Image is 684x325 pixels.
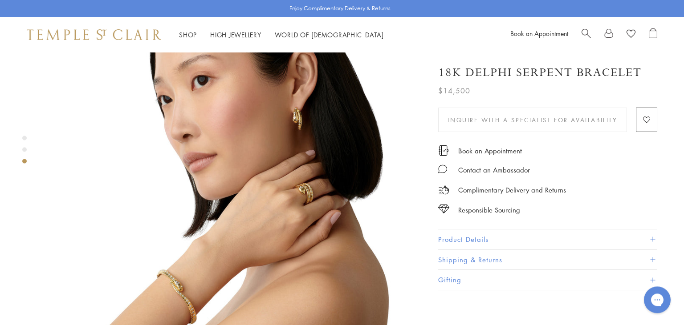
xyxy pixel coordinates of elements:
[22,133,27,170] div: Product gallery navigation
[582,28,591,41] a: Search
[458,185,566,196] p: Complimentary Delivery and Returns
[438,145,449,156] img: icon_appointment.svg
[639,283,675,316] iframe: Gorgias live chat messenger
[649,28,657,41] a: Open Shopping Bag
[210,30,261,39] a: High JewelleryHigh Jewellery
[438,229,657,249] button: Product Details
[438,65,642,80] h1: 18K Delphi Serpent Bracelet
[179,29,384,40] nav: Main navigation
[438,270,657,290] button: Gifting
[27,29,161,40] img: Temple St. Clair
[448,115,617,125] span: Inquire With A Specialist for Availability
[438,165,447,173] img: MessageIcon-01_2.svg
[458,165,530,176] div: Contact an Ambassador
[510,29,568,38] a: Book an Appointment
[179,30,197,39] a: ShopShop
[275,30,384,39] a: World of [DEMOGRAPHIC_DATA]World of [DEMOGRAPHIC_DATA]
[438,205,449,213] img: icon_sourcing.svg
[438,108,627,132] button: Inquire With A Specialist for Availability
[438,250,657,270] button: Shipping & Returns
[458,205,520,216] div: Responsible Sourcing
[438,185,449,196] img: icon_delivery.svg
[458,146,522,156] a: Book an Appointment
[289,4,391,13] p: Enjoy Complimentary Delivery & Returns
[438,85,470,96] span: $14,500
[627,28,635,41] a: View Wishlist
